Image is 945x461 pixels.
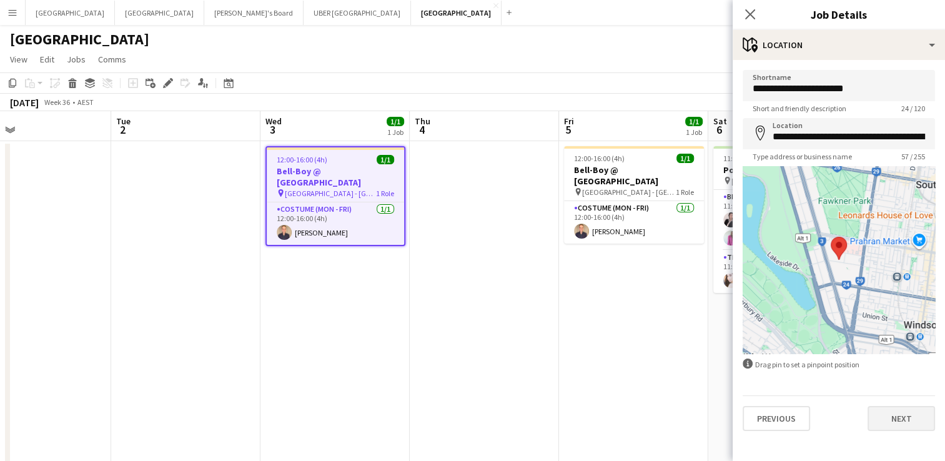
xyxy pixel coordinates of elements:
span: Jobs [67,54,86,65]
span: Week 36 [41,97,72,107]
span: 3 [264,122,282,137]
button: Previous [743,406,810,431]
span: Thu [415,116,430,127]
button: [GEOGRAPHIC_DATA] [115,1,204,25]
span: 57 / 255 [891,152,935,161]
span: [GEOGRAPHIC_DATA] [731,176,800,186]
span: 1/1 [377,155,394,164]
button: [PERSON_NAME]'s Board [204,1,304,25]
span: Edit [40,54,54,65]
div: [DATE] [10,96,39,109]
span: 5 [562,122,574,137]
a: Jobs [62,51,91,67]
a: Edit [35,51,59,67]
span: 12:00-16:00 (4h) [574,154,625,163]
span: 1 Role [376,189,394,198]
button: [GEOGRAPHIC_DATA] [26,1,115,25]
button: UBER [GEOGRAPHIC_DATA] [304,1,411,25]
span: 1/1 [676,154,694,163]
span: [GEOGRAPHIC_DATA] - [GEOGRAPHIC_DATA] [285,189,376,198]
span: 11:00-15:50 (4h50m) [723,154,788,163]
h1: [GEOGRAPHIC_DATA] [10,30,149,49]
span: 1/1 [387,117,404,126]
span: Short and friendly description [743,104,856,113]
span: 1 Role [676,187,694,197]
button: [GEOGRAPHIC_DATA] [411,1,502,25]
span: [GEOGRAPHIC_DATA] - [GEOGRAPHIC_DATA] [582,187,676,197]
a: View [5,51,32,67]
div: 1 Job [387,127,403,137]
h3: Bell-Boy @ [GEOGRAPHIC_DATA] [267,166,404,188]
span: 6 [711,122,727,137]
app-job-card: 12:00-16:00 (4h)1/1Bell-Boy @ [GEOGRAPHIC_DATA] [GEOGRAPHIC_DATA] - [GEOGRAPHIC_DATA]1 RoleCostum... [564,146,704,244]
app-card-role: Costume (Mon - Fri)1/112:00-16:00 (4h)[PERSON_NAME] [267,202,404,245]
app-card-role: Brand Ambassador ([DATE])2/211:00-15:50 (4h50m)[PERSON_NAME][PERSON_NAME] [713,190,853,250]
div: Location [733,30,945,60]
div: Drag pin to set a pinpoint position [743,359,935,370]
span: Wed [265,116,282,127]
span: View [10,54,27,65]
button: Next [868,406,935,431]
span: Tue [116,116,131,127]
span: 12:00-16:00 (4h) [277,155,327,164]
span: 24 / 120 [891,104,935,113]
app-card-role: Team Leader ([DATE])1/111:00-15:50 (4h50m)[PERSON_NAME] [713,250,853,293]
div: 1 Job [686,127,702,137]
span: Comms [98,54,126,65]
span: 2 [114,122,131,137]
div: AEST [77,97,94,107]
h3: Polestar AFL Series [713,164,853,176]
span: 4 [413,122,430,137]
span: Type address or business name [743,152,862,161]
app-job-card: 12:00-16:00 (4h)1/1Bell-Boy @ [GEOGRAPHIC_DATA] [GEOGRAPHIC_DATA] - [GEOGRAPHIC_DATA]1 RoleCostum... [265,146,405,246]
app-card-role: Costume (Mon - Fri)1/112:00-16:00 (4h)[PERSON_NAME] [564,201,704,244]
app-job-card: 11:00-15:50 (4h50m)3/3Polestar AFL Series [GEOGRAPHIC_DATA]2 RolesBrand Ambassador ([DATE])2/211:... [713,146,853,293]
h3: Bell-Boy @ [GEOGRAPHIC_DATA] [564,164,704,187]
h3: Job Details [733,6,945,22]
span: Fri [564,116,574,127]
span: Sat [713,116,727,127]
a: Comms [93,51,131,67]
span: 1/1 [685,117,703,126]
